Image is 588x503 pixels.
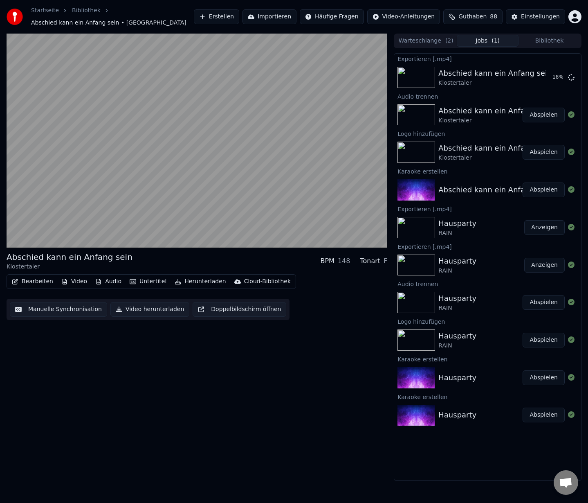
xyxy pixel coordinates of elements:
button: Einstellungen [506,9,565,24]
div: Hausparty [438,218,476,229]
span: Abschied kann ein Anfang sein • [GEOGRAPHIC_DATA] [31,19,186,27]
div: RAIN [438,304,476,312]
button: Video-Anleitungen [367,9,440,24]
div: Audio trennen [394,279,581,289]
button: Abspielen [523,183,565,197]
div: Logo hinzufügen [394,129,581,138]
div: Karaoke erstellen [394,392,581,401]
div: Hausparty [438,409,476,421]
button: Untertitel [126,276,170,287]
div: Abschied kann ein Anfang sein [438,68,552,79]
button: Warteschlange [395,35,457,47]
span: Guthaben [458,13,487,21]
button: Erstellen [194,9,239,24]
div: Klostertaler [438,79,552,87]
button: Video herunterladen [110,302,189,317]
button: Manuelle Synchronisation [10,302,107,317]
div: Abschied kann ein Anfang sein [7,251,132,263]
button: Abspielen [523,370,565,385]
div: RAIN [438,229,476,237]
div: Einstellungen [521,13,560,21]
div: 148 [338,256,350,266]
div: F [384,256,387,266]
div: Klostertaler [438,117,552,125]
div: Cloud-Bibliothek [244,277,291,286]
div: RAIN [438,267,476,275]
a: Startseite [31,7,59,15]
div: Exportieren [.mp4] [394,54,581,63]
button: Importieren [242,9,296,24]
div: Hausparty [438,372,476,383]
button: Anzeigen [524,220,565,235]
button: Bearbeiten [9,276,56,287]
button: Doppelbildschirm öffnen [193,302,286,317]
span: ( 2 ) [445,37,453,45]
div: Hausparty [438,293,476,304]
div: Logo hinzufügen [394,316,581,326]
a: Bibliothek [72,7,101,15]
span: ( 1 ) [491,37,500,45]
button: Herunterladen [171,276,229,287]
button: Abspielen [523,108,565,122]
button: Audio [92,276,125,287]
div: Audio trennen [394,91,581,101]
button: Häufige Fragen [300,9,364,24]
div: Karaoke erstellen [394,354,581,364]
div: Karaoke erstellen [394,166,581,176]
div: Abschied kann ein Anfang sein [438,105,552,117]
div: Abschied kann ein Anfang sein [438,184,552,196]
a: Chat öffnen [554,470,578,495]
nav: breadcrumb [31,7,194,27]
button: Anzeigen [524,258,565,273]
button: Jobs [457,35,518,47]
div: Hausparty [438,330,476,342]
div: Tonart [360,256,380,266]
img: youka [7,9,23,25]
button: Abspielen [523,333,565,347]
span: 88 [490,13,497,21]
div: RAIN [438,342,476,350]
div: Exportieren [.mp4] [394,204,581,214]
div: Exportieren [.mp4] [394,241,581,251]
div: Klostertaler [438,154,552,162]
button: Abspielen [523,408,565,422]
button: Abspielen [523,145,565,160]
div: Abschied kann ein Anfang sein [438,142,552,154]
div: BPM [320,256,334,266]
button: Abspielen [523,295,565,310]
div: Hausparty [438,255,476,267]
div: Klostertaler [7,263,132,271]
button: Guthaben88 [443,9,503,24]
button: Video [58,276,90,287]
div: 18 % [552,74,565,81]
button: Bibliothek [518,35,580,47]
